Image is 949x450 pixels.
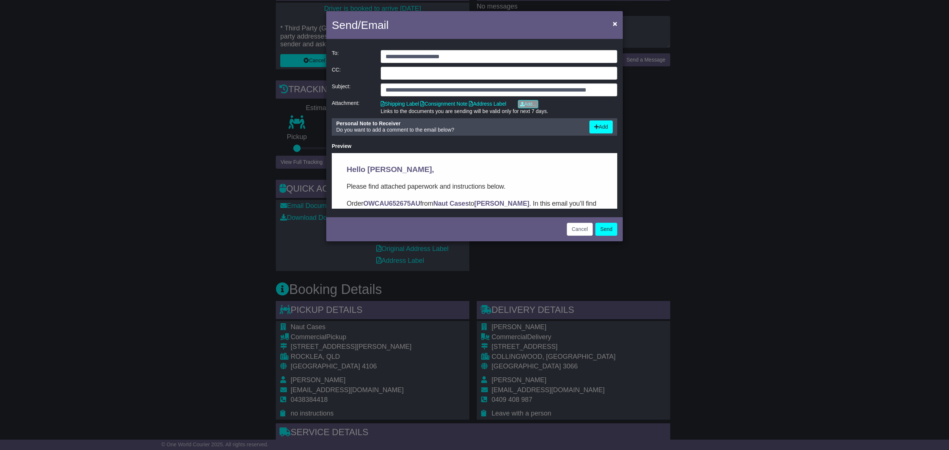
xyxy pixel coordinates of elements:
[328,83,377,96] div: Subject:
[15,12,102,20] span: Hello [PERSON_NAME],
[328,100,377,115] div: Attachment:
[381,108,617,115] div: Links to the documents you are sending will be valid only for next 7 days.
[332,143,617,149] div: Preview
[15,28,271,39] p: Please find attached paperwork and instructions below.
[142,47,197,54] strong: [PERSON_NAME]
[332,17,388,33] h4: Send/Email
[469,101,506,107] a: Address Label
[613,19,617,28] span: ×
[589,120,613,133] button: Add
[102,47,137,54] strong: Naut Cases
[32,47,88,54] strong: OWCAU652675AU
[328,67,377,80] div: CC:
[567,223,593,236] button: Cancel
[420,101,467,107] a: Consignment Note
[381,101,419,107] a: Shipping Label
[518,100,538,108] a: Add...
[336,120,582,127] div: Personal Note to Receiver
[328,50,377,63] div: To:
[595,223,617,236] button: Send
[609,16,621,31] button: Close
[333,120,586,133] div: Do you want to add a comment to the email below?
[15,45,271,66] p: Order from to . In this email you’ll find important information about your order, and what you ne...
